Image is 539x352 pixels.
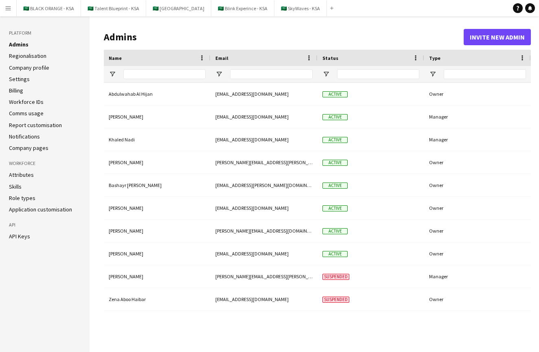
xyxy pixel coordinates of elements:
[9,87,23,94] a: Billing
[424,174,531,196] div: Owner
[322,160,348,166] span: Active
[322,91,348,97] span: Active
[104,174,210,196] div: Bashayr [PERSON_NAME]
[211,0,274,16] button: 🇸🇦 Blink Experince - KSA
[210,197,318,219] div: [EMAIL_ADDRESS][DOMAIN_NAME]
[464,29,531,45] button: Invite new admin
[322,274,349,280] span: Suspended
[9,133,40,140] a: Notifications
[9,194,35,202] a: Role types
[104,288,210,310] div: Zena Aboo Haibar
[322,228,348,234] span: Active
[104,197,210,219] div: [PERSON_NAME]
[104,83,210,105] div: Abdulwahab Al Hijan
[322,70,330,78] button: Open Filter Menu
[9,110,44,117] a: Comms usage
[146,0,211,16] button: 🇸🇦 [GEOGRAPHIC_DATA]
[424,220,531,242] div: Owner
[104,242,210,265] div: [PERSON_NAME]
[424,242,531,265] div: Owner
[444,69,526,79] input: Type Filter Input
[9,221,81,229] h3: API
[109,70,116,78] button: Open Filter Menu
[210,83,318,105] div: [EMAIL_ADDRESS][DOMAIN_NAME]
[215,55,228,61] span: Email
[104,128,210,151] div: Khaled Nadi
[9,206,72,213] a: Application customisation
[9,64,49,71] a: Company profile
[210,128,318,151] div: [EMAIL_ADDRESS][DOMAIN_NAME]
[9,121,62,129] a: Report customisation
[322,55,338,61] span: Status
[104,265,210,288] div: [PERSON_NAME]
[104,151,210,174] div: [PERSON_NAME]
[9,144,48,152] a: Company pages
[322,183,348,189] span: Active
[424,106,531,128] div: Manager
[274,0,327,16] button: 🇸🇦 SkyWaves - KSA
[104,220,210,242] div: [PERSON_NAME]
[9,75,30,83] a: Settings
[424,128,531,151] div: Manager
[210,151,318,174] div: [PERSON_NAME][EMAIL_ADDRESS][PERSON_NAME][DOMAIN_NAME]
[322,114,348,120] span: Active
[429,55,440,61] span: Type
[9,52,46,59] a: Regionalisation
[424,265,531,288] div: Manager
[322,297,349,303] span: Suspended
[104,31,464,43] h1: Admins
[230,69,313,79] input: Email Filter Input
[9,171,34,178] a: Attributes
[9,98,44,106] a: Workforce IDs
[424,151,531,174] div: Owner
[210,288,318,310] div: [EMAIL_ADDRESS][DOMAIN_NAME]
[9,29,81,37] h3: Platform
[123,69,206,79] input: Name Filter Input
[424,197,531,219] div: Owner
[210,265,318,288] div: [PERSON_NAME][EMAIL_ADDRESS][PERSON_NAME][DOMAIN_NAME]
[210,106,318,128] div: [EMAIL_ADDRESS][DOMAIN_NAME]
[9,233,30,240] a: API Keys
[337,69,419,79] input: Status Filter Input
[424,83,531,105] div: Owner
[210,220,318,242] div: [PERSON_NAME][EMAIL_ADDRESS][DOMAIN_NAME]
[109,55,122,61] span: Name
[322,251,348,257] span: Active
[210,242,318,265] div: [EMAIL_ADDRESS][DOMAIN_NAME]
[9,41,28,48] a: Admins
[215,70,223,78] button: Open Filter Menu
[322,137,348,143] span: Active
[322,205,348,211] span: Active
[424,288,531,310] div: Owner
[17,0,81,16] button: 🇸🇦 BLACK ORANGE - KSA
[81,0,146,16] button: 🇸🇦 Talent Blueprint - KSA
[429,70,436,78] button: Open Filter Menu
[9,160,81,167] h3: Workforce
[104,106,210,128] div: [PERSON_NAME]
[9,183,22,190] a: Skills
[210,174,318,196] div: [EMAIL_ADDRESS][PERSON_NAME][DOMAIN_NAME]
